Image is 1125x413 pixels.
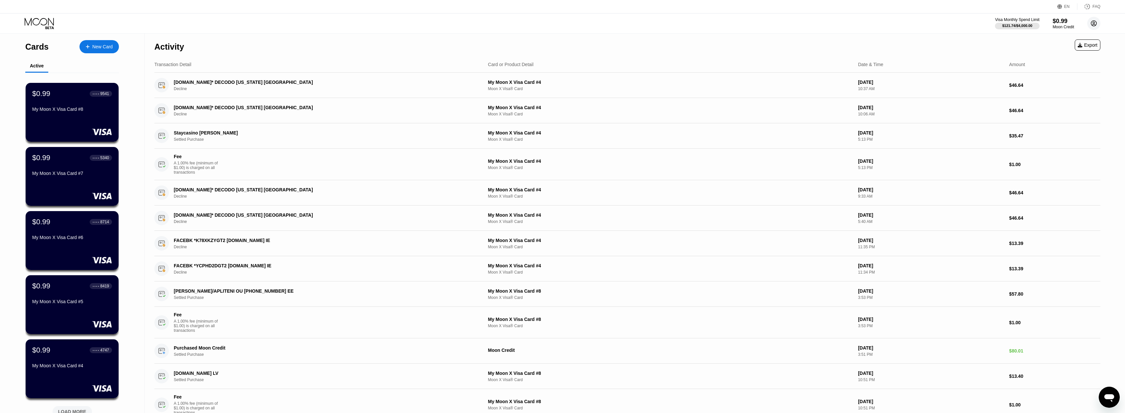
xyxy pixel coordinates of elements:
div: [DATE] [858,238,1004,243]
div: My Moon X Visa Card #5 [32,299,112,304]
div: Decline [174,194,469,199]
div: [DOMAIN_NAME]* DECODO [US_STATE] [GEOGRAPHIC_DATA]DeclineMy Moon X Visa Card #4Moon X Visa® Card[... [154,206,1100,231]
div: EN [1064,4,1070,9]
div: Settled Purchase [174,137,469,142]
div: $35.47 [1009,133,1100,138]
div: Fee [174,312,220,317]
div: Moon X Visa® Card [488,86,853,91]
div: Active [30,63,44,68]
div: [DATE] [858,371,1004,376]
div: [DATE] [858,130,1004,135]
div: 5:13 PM [858,137,1004,142]
div: Moon X Visa® Card [488,219,853,224]
div: My Moon X Visa Card #4 [488,212,853,218]
div: Cards [25,42,49,52]
div: Visa Monthly Spend Limit$121.74/$4,000.00 [995,17,1039,29]
div: A 1.00% fee (minimum of $1.00) is charged on all transactions [174,319,223,333]
div: $0.99● ● ● ●5340My Moon X Visa Card #7 [26,147,119,206]
iframe: Button to launch messaging window [1099,387,1120,408]
div: ● ● ● ● [93,93,99,95]
div: Settled Purchase [174,295,469,300]
div: [DATE] [858,212,1004,218]
div: My Moon X Visa Card #8 [488,317,853,322]
div: My Moon X Visa Card #6 [32,235,112,240]
div: Decline [174,270,469,275]
div: My Moon X Visa Card #8 [488,399,853,404]
div: Transaction Detail [154,62,191,67]
div: My Moon X Visa Card #8 [488,288,853,294]
div: My Moon X Visa Card #4 [488,187,853,192]
div: My Moon X Visa Card #7 [32,171,112,176]
div: Date & Time [858,62,883,67]
div: 9:33 AM [858,194,1004,199]
div: Moon Credit [1053,25,1074,29]
div: FAQ [1077,3,1100,10]
div: $121.74 / $4,000.00 [1002,24,1032,28]
div: $0.99 [32,282,50,290]
div: FACEBK *YCPHD2DGT2 [DOMAIN_NAME] IEDeclineMy Moon X Visa Card #4Moon X Visa® Card[DATE]11:34 PM$1... [154,256,1100,281]
div: New Card [92,44,113,50]
div: Activity [154,42,184,52]
div: [DOMAIN_NAME] LVSettled PurchaseMy Moon X Visa Card #8Moon X Visa® Card[DATE]10:51 PM$13.40 [154,364,1100,389]
div: [DATE] [858,399,1004,404]
div: Moon X Visa® Card [488,194,853,199]
div: My Moon X Visa Card #4 [32,363,112,368]
div: 3:53 PM [858,295,1004,300]
div: 4747 [100,348,109,352]
div: Purchased Moon CreditSettled PurchaseMoon Credit[DATE]3:51 PM$80.01 [154,338,1100,364]
div: My Moon X Visa Card #4 [488,105,853,110]
div: $13.40 [1009,374,1100,379]
div: Export [1078,42,1097,48]
div: 11:35 PM [858,245,1004,249]
div: ● ● ● ● [93,221,99,223]
div: $1.00 [1009,402,1100,407]
div: $46.64 [1009,190,1100,195]
div: [DOMAIN_NAME]* DECODO [US_STATE] [GEOGRAPHIC_DATA] [174,80,449,85]
div: Purchased Moon Credit [174,345,449,351]
div: $0.99 [32,346,50,354]
div: 9541 [100,91,109,96]
div: [DATE] [858,345,1004,351]
div: 11:34 PM [858,270,1004,275]
div: 3:53 PM [858,324,1004,328]
div: [PERSON_NAME]/APLITENI OU [PHONE_NUMBER] EE [174,288,449,294]
div: Moon X Visa® Card [488,406,853,410]
div: FACEBK *K78XKZYGT2 [DOMAIN_NAME] IEDeclineMy Moon X Visa Card #4Moon X Visa® Card[DATE]11:35 PM$1... [154,231,1100,256]
div: My Moon X Visa Card #4 [488,130,853,135]
div: Moon X Visa® Card [488,324,853,328]
div: Decline [174,219,469,224]
div: Card or Product Detail [488,62,534,67]
div: [DOMAIN_NAME]* DECODO [US_STATE] [GEOGRAPHIC_DATA] [174,105,449,110]
div: [DATE] [858,158,1004,164]
div: ● ● ● ● [93,285,99,287]
div: $46.64 [1009,83,1100,88]
div: $80.01 [1009,348,1100,353]
div: My Moon X Visa Card #8 [32,107,112,112]
div: A 1.00% fee (minimum of $1.00) is charged on all transactions [174,161,223,175]
div: [DATE] [858,263,1004,268]
div: My Moon X Visa Card #4 [488,238,853,243]
div: 10:51 PM [858,406,1004,410]
div: $0.99● ● ● ●8714My Moon X Visa Card #6 [26,211,119,270]
div: FeeA 1.00% fee (minimum of $1.00) is charged on all transactionsMy Moon X Visa Card #4Moon X Visa... [154,149,1100,180]
div: $57.80 [1009,291,1100,297]
div: $0.99 [32,154,50,162]
div: Settled Purchase [174,352,469,357]
div: Settled Purchase [174,377,469,382]
div: Staycasino [PERSON_NAME]Settled PurchaseMy Moon X Visa Card #4Moon X Visa® Card[DATE]5:13 PM$35.47 [154,123,1100,149]
div: [DOMAIN_NAME]* DECODO [US_STATE] [GEOGRAPHIC_DATA]DeclineMy Moon X Visa Card #4Moon X Visa® Card[... [154,98,1100,123]
div: 10:51 PM [858,377,1004,382]
div: $13.39 [1009,266,1100,271]
div: $46.64 [1009,108,1100,113]
div: $0.99● ● ● ●9541My Moon X Visa Card #8 [26,83,119,142]
div: 5:13 PM [858,165,1004,170]
div: 5:40 AM [858,219,1004,224]
div: FACEBK *YCPHD2DGT2 [DOMAIN_NAME] IE [174,263,449,268]
div: My Moon X Visa Card #4 [488,80,853,85]
div: My Moon X Visa Card #4 [488,158,853,164]
div: [DOMAIN_NAME] LV [174,371,449,376]
div: Staycasino [PERSON_NAME] [174,130,449,135]
div: $0.99 [1053,18,1074,25]
div: $46.64 [1009,215,1100,221]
